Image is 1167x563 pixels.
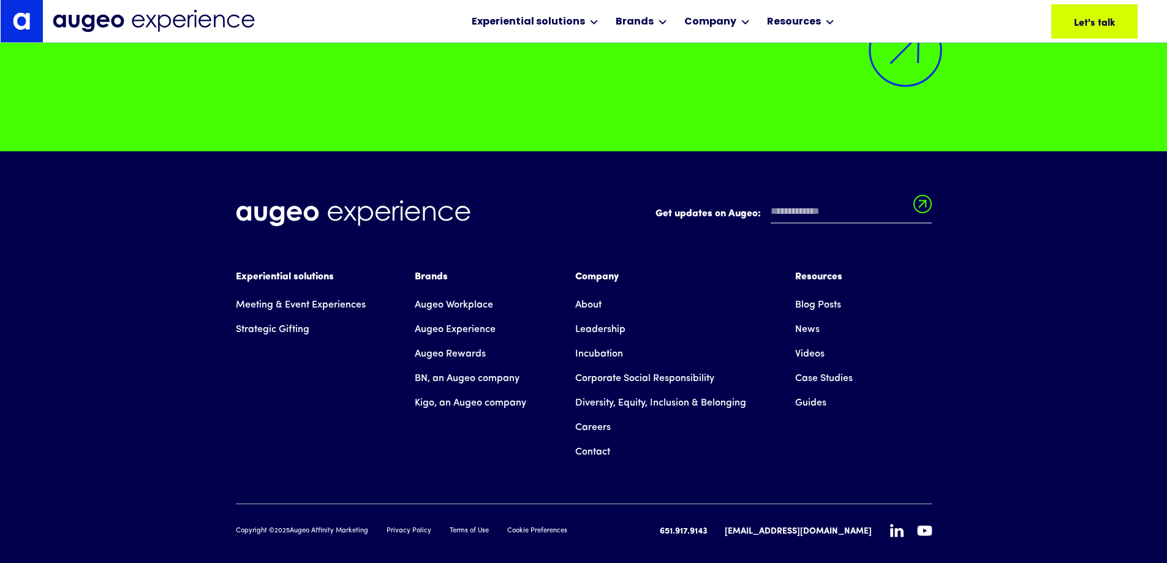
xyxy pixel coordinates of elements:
a: BN, an Augeo company [415,366,519,391]
a: Let's talk [1051,4,1138,39]
a: Case Studies [795,366,853,391]
a: News [795,317,820,342]
a: Videos [795,342,825,366]
a: Cookie Preferences [507,526,567,537]
span: 2025 [274,527,290,534]
a: Augeo Rewards [415,342,486,366]
form: Email Form [655,200,932,230]
div: Experiential solutions [236,270,366,284]
a: Incubation [575,342,623,366]
input: Submit [913,195,932,221]
a: Corporate Social Responsibility [575,366,714,391]
img: Augeo Experience business unit full logo in white. [236,200,470,227]
a: Terms of Use [450,526,489,537]
div: Company [575,270,746,284]
img: Arrow symbol in bright blue pointing diagonally upward and to the right to indicate an active link. [869,13,942,87]
a: Careers [575,415,611,440]
a: Blog Posts [795,293,841,317]
a: Augeo Experience [415,317,496,342]
a: Kigo, an Augeo company [415,391,526,415]
a: Diversity, Equity, Inclusion & Belonging [575,391,746,415]
a: Contact [575,440,610,464]
a: Privacy Policy [387,526,431,537]
div: Copyright © Augeo Affinity Marketing [236,526,368,537]
div: Brands [415,270,526,284]
div: | [715,524,717,538]
img: Augeo's "a" monogram decorative logo in white. [13,12,30,29]
img: Augeo Experience business unit full logo in midnight blue. [53,10,255,32]
div: Brands [616,15,654,29]
a: Meeting & Event Experiences [236,293,366,317]
a: Leadership [575,317,625,342]
a: [EMAIL_ADDRESS][DOMAIN_NAME] [725,525,872,538]
a: 651.917.9143 [660,525,708,538]
a: About [575,293,602,317]
label: Get updates on Augeo: [655,206,761,221]
div: Resources [795,270,853,284]
a: Strategic Gifting [236,317,309,342]
a: Guides [795,391,826,415]
a: Augeo Workplace [415,293,493,317]
div: Experiential solutions [472,15,585,29]
div: Company [684,15,736,29]
div: Resources [767,15,821,29]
